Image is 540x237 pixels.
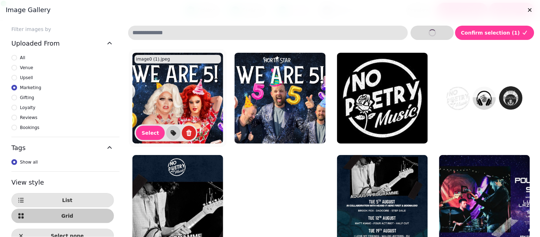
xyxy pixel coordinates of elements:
h3: View style [11,177,114,187]
span: All [20,54,25,61]
button: delete [182,126,196,140]
span: Reviews [20,114,37,121]
button: Grid [11,209,114,223]
label: Filter images by [6,26,120,33]
button: List [11,193,114,207]
button: Uploaded From [11,33,114,54]
p: image0 (1).jpeg [136,56,170,62]
img: IMG_9489.jpg [235,53,325,144]
div: Uploaded From [11,54,114,137]
button: Select [136,126,165,140]
button: Confirm selection (1) [455,26,534,40]
button: Tags [11,137,114,159]
span: Bookings [20,124,40,131]
span: Loyalty [20,104,35,111]
span: Grid [27,213,108,218]
span: Gifting [20,94,34,101]
span: Venue [20,64,33,71]
span: Select [142,130,159,135]
span: Upsell [20,74,33,81]
span: List [27,198,108,203]
span: Marketing [20,84,41,91]
img: image0 (1).jpeg [132,53,223,144]
span: Show all [20,159,38,166]
img: images (1).jpg [337,53,428,144]
h3: Image gallery [6,6,534,14]
img: Untitled design.PNG [439,53,530,144]
div: Tags [11,159,114,171]
span: Confirm selection ( 1 ) [461,30,520,35]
